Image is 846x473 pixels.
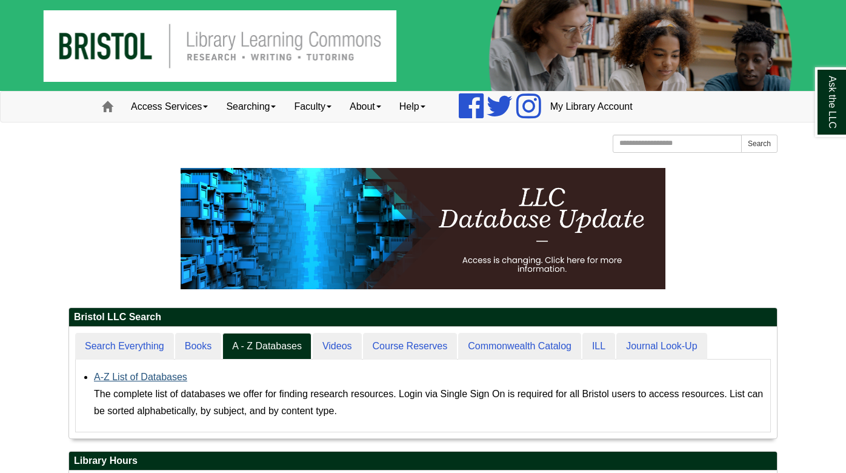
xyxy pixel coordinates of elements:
a: Faculty [285,92,341,122]
a: About [341,92,390,122]
a: Help [390,92,435,122]
a: Search Everything [75,333,174,360]
a: Books [175,333,221,360]
a: ILL [582,333,615,360]
img: HTML tutorial [181,168,665,289]
div: The complete list of databases we offer for finding research resources. Login via Single Sign On ... [94,386,764,420]
h2: Library Hours [69,452,777,471]
a: Commonwealth Catalog [458,333,581,360]
h2: Bristol LLC Search [69,308,777,327]
a: A - Z Databases [222,333,311,360]
a: Videos [313,333,362,360]
a: Journal Look-Up [616,333,707,360]
a: My Library Account [541,92,642,122]
a: Searching [217,92,285,122]
a: Access Services [122,92,217,122]
a: A-Z List of Databases [94,372,187,382]
a: Course Reserves [363,333,458,360]
button: Search [741,135,778,153]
